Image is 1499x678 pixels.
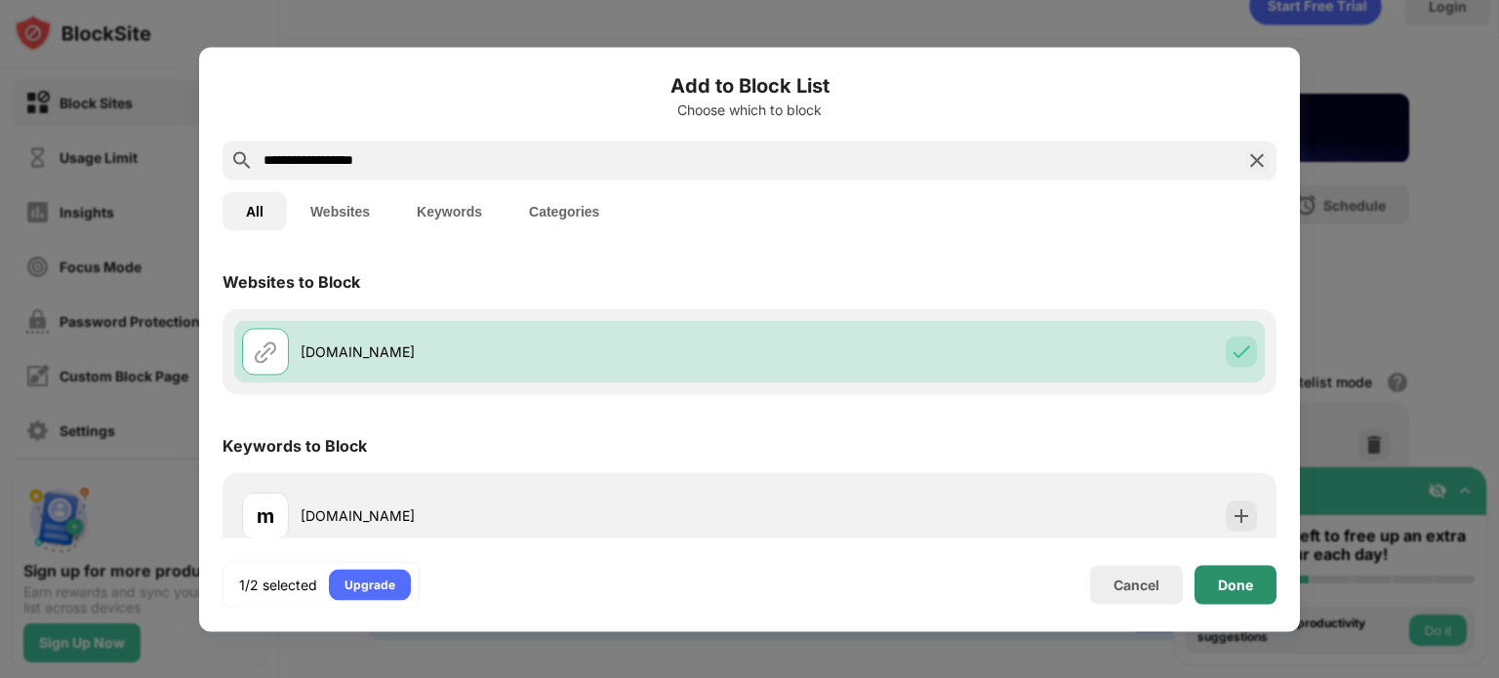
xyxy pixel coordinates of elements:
[230,148,254,172] img: search.svg
[223,101,1276,117] div: Choose which to block
[257,500,274,530] div: m
[506,191,623,230] button: Categories
[1218,577,1253,592] div: Done
[254,339,277,363] img: url.svg
[287,191,393,230] button: Websites
[301,341,749,362] div: [DOMAIN_NAME]
[223,271,360,291] div: Websites to Block
[223,191,287,230] button: All
[344,575,395,594] div: Upgrade
[223,435,367,455] div: Keywords to Block
[1114,577,1159,593] div: Cancel
[1245,148,1269,172] img: search-close
[301,505,749,526] div: [DOMAIN_NAME]
[393,191,506,230] button: Keywords
[239,575,317,594] div: 1/2 selected
[223,70,1276,100] h6: Add to Block List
